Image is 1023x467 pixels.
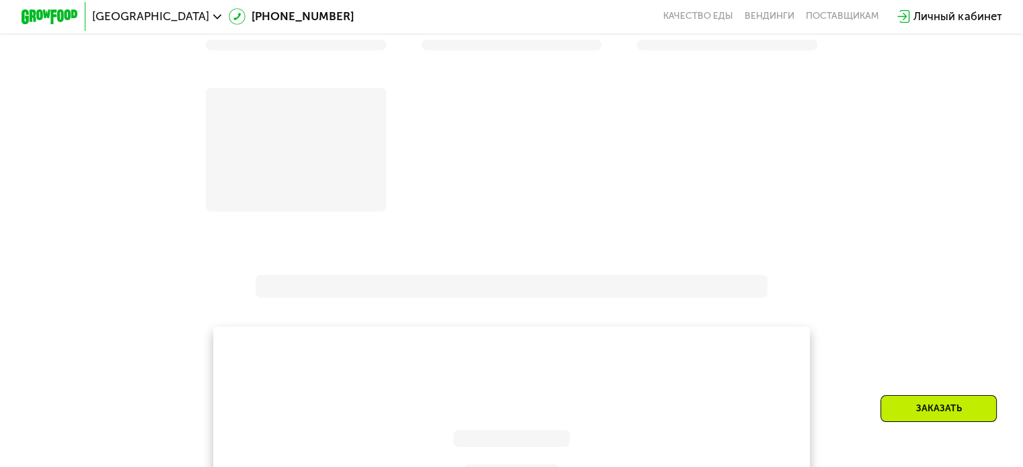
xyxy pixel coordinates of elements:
a: Вендинги [745,11,794,22]
span: [GEOGRAPHIC_DATA] [92,11,209,22]
div: Личный кабинет [913,8,1001,25]
div: Заказать [880,395,997,422]
div: поставщикам [806,11,879,22]
a: Качество еды [663,11,733,22]
a: [PHONE_NUMBER] [229,8,354,25]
